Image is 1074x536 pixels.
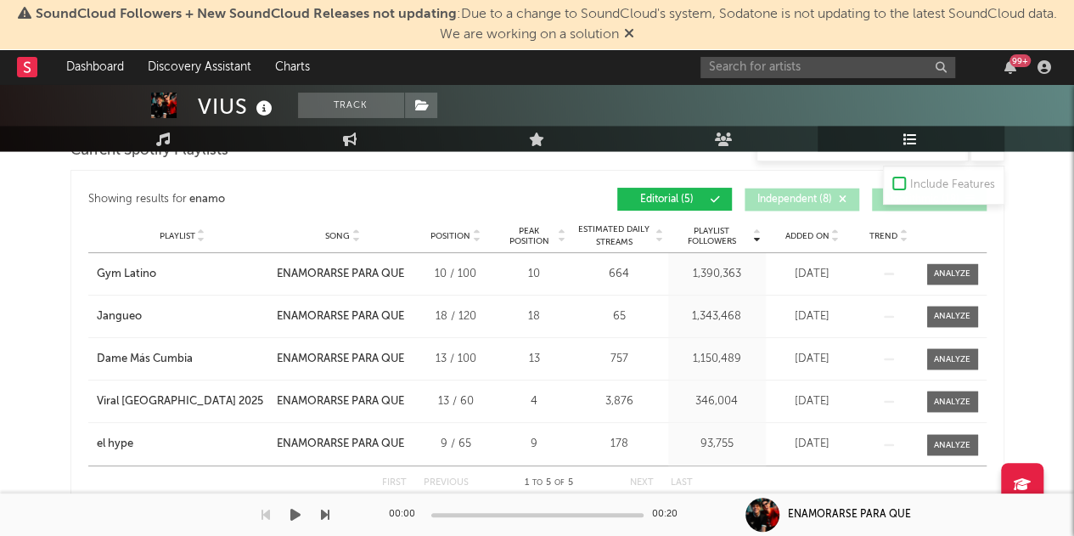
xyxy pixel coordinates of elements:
div: 13 / 60 [418,393,494,410]
span: Editorial ( 5 ) [628,195,706,205]
input: Search for artists [700,57,955,78]
a: el hype [97,436,268,453]
div: ENAMORARSE PARA QUE [277,308,404,325]
span: Independent ( 8 ) [756,195,834,205]
div: 3,876 [575,393,664,410]
div: [DATE] [770,436,855,453]
span: to [532,479,543,487]
a: Gym Latino [97,266,268,283]
div: [DATE] [770,266,855,283]
div: 9 [503,436,566,453]
button: Independent(8) [745,188,859,211]
div: 1,343,468 [672,308,762,325]
span: Current Spotify Playlists [70,141,228,161]
div: ENAMORARSE PARA QUE [277,436,404,453]
div: Include Features [910,175,995,195]
div: ENAMORARSE PARA QUE [277,393,404,410]
div: Viral [GEOGRAPHIC_DATA] 2025 [97,393,263,410]
span: Added On [785,231,829,241]
div: 18 / 120 [418,308,494,325]
div: 664 [575,266,664,283]
div: 00:00 [389,505,423,525]
div: 1,390,363 [672,266,762,283]
div: 93,755 [672,436,762,453]
a: Viral [GEOGRAPHIC_DATA] 2025 [97,393,268,410]
a: Discovery Assistant [136,50,263,84]
button: 99+ [1004,60,1016,74]
div: el hype [97,436,133,453]
div: 10 / 100 [418,266,494,283]
span: : Due to a change to SoundCloud's system, Sodatone is not updating to the latest SoundCloud data.... [36,8,1057,42]
div: Gym Latino [97,266,156,283]
span: Trend [869,231,897,241]
div: 00:20 [652,505,686,525]
button: Previous [424,478,469,488]
div: 1,150,489 [672,351,762,368]
button: Track [298,93,404,118]
div: [DATE] [770,308,855,325]
div: 65 [575,308,664,325]
div: 757 [575,351,664,368]
div: ENAMORARSE PARA QUE [277,266,404,283]
div: 13 [503,351,566,368]
span: Estimated Daily Streams [575,223,654,249]
div: ENAMORARSE PARA QUE [277,351,404,368]
div: 1 5 5 [503,473,596,494]
div: enamo [189,189,225,210]
div: 99 + [1009,54,1031,67]
div: 13 / 100 [418,351,494,368]
span: Song [325,231,350,241]
div: Showing results for [88,188,537,211]
span: of [554,479,565,487]
a: Dashboard [54,50,136,84]
div: 4 [503,393,566,410]
span: Peak Position [503,226,556,246]
span: Dismiss [624,28,634,42]
div: 346,004 [672,393,762,410]
button: Next [630,478,654,488]
div: VIUS [198,93,277,121]
div: 18 [503,308,566,325]
span: SoundCloud Followers + New SoundCloud Releases not updating [36,8,457,21]
span: Position [430,231,470,241]
div: ENAMORARSE PARA QUE [788,507,911,522]
button: Editorial(5) [617,188,732,211]
div: Dame Más Cumbia [97,351,193,368]
button: Last [671,478,693,488]
div: [DATE] [770,393,855,410]
div: Jangueo [97,308,142,325]
button: Algorithmic(18) [872,188,987,211]
div: [DATE] [770,351,855,368]
a: Jangueo [97,308,268,325]
div: 178 [575,436,664,453]
span: Playlist Followers [672,226,751,246]
a: Charts [263,50,322,84]
div: 10 [503,266,566,283]
button: First [382,478,407,488]
span: Playlist [160,231,195,241]
div: 9 / 65 [418,436,494,453]
a: Dame Más Cumbia [97,351,268,368]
